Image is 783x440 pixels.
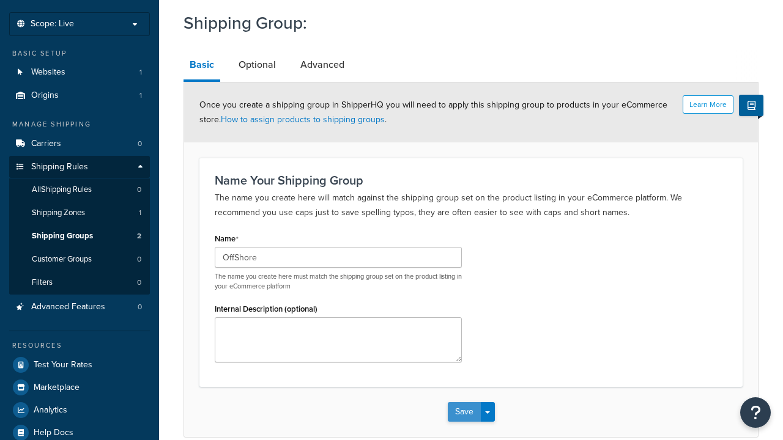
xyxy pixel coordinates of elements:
a: Customer Groups0 [9,248,150,271]
span: Analytics [34,405,67,416]
li: Shipping Rules [9,156,150,295]
span: Test Your Rates [34,360,92,370]
a: Shipping Zones1 [9,202,150,224]
div: Manage Shipping [9,119,150,130]
span: Shipping Zones [32,208,85,218]
span: 1 [139,67,142,78]
button: Learn More [683,95,733,114]
a: Optional [232,50,282,79]
span: Websites [31,67,65,78]
span: Origins [31,90,59,101]
li: Websites [9,61,150,84]
button: Save [448,402,481,422]
span: Advanced Features [31,302,105,312]
a: Filters0 [9,271,150,294]
a: Advanced Features0 [9,296,150,318]
a: Carriers0 [9,133,150,155]
a: Test Your Rates [9,354,150,376]
span: Shipping Groups [32,231,93,241]
a: AllShipping Rules0 [9,178,150,201]
li: Carriers [9,133,150,155]
span: 1 [139,208,141,218]
span: 0 [138,139,142,149]
label: Name [215,234,239,244]
span: 2 [137,231,141,241]
span: 0 [137,254,141,265]
button: Show Help Docs [739,95,763,116]
a: Marketplace [9,376,150,398]
h1: Shipping Group: [184,11,743,35]
div: Resources [9,340,150,351]
span: Help Docs [34,428,73,438]
li: Shipping Groups [9,225,150,248]
li: Shipping Zones [9,202,150,224]
a: Analytics [9,399,150,421]
a: Basic [184,50,220,82]
p: The name you create here will match against the shipping group set on the product listing in your... [215,191,727,220]
span: All Shipping Rules [32,185,92,195]
span: Scope: Live [31,19,74,29]
span: Shipping Rules [31,162,88,172]
span: 0 [137,277,141,288]
span: Marketplace [34,383,80,393]
span: Customer Groups [32,254,92,265]
div: Basic Setup [9,48,150,59]
a: Advanced [294,50,351,79]
li: Filters [9,271,150,294]
span: 0 [137,185,141,195]
a: Shipping Groups2 [9,225,150,248]
a: Websites1 [9,61,150,84]
span: Filters [32,277,53,288]
h3: Name Your Shipping Group [215,174,727,187]
span: 0 [138,302,142,312]
li: Customer Groups [9,248,150,271]
a: Shipping Rules [9,156,150,178]
li: Advanced Features [9,296,150,318]
button: Open Resource Center [740,397,771,428]
a: How to assign products to shipping groups [221,113,385,126]
span: Carriers [31,139,61,149]
span: Once you create a shipping group in ShipperHQ you will need to apply this shipping group to produ... [199,98,667,126]
li: Origins [9,84,150,107]
label: Internal Description (optional) [215,304,317,313]
p: The name you create here must match the shipping group set on the product listing in your eCommer... [215,272,462,291]
a: Origins1 [9,84,150,107]
span: 1 [139,90,142,101]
